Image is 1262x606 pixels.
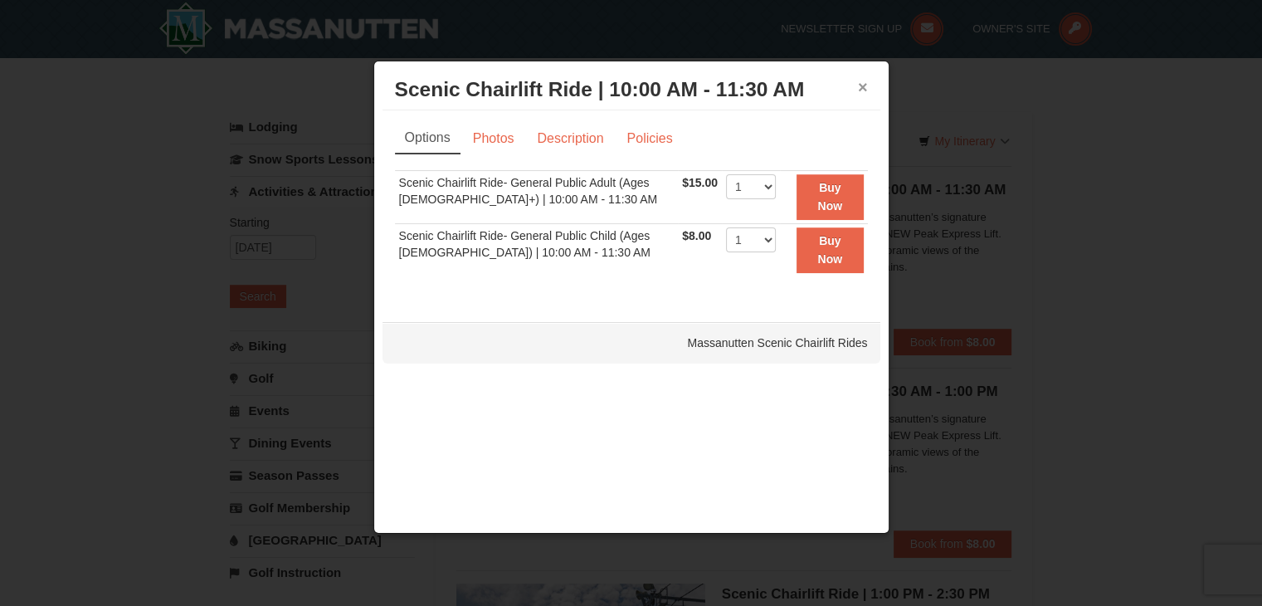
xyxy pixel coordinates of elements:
a: Policies [616,123,683,154]
a: Options [395,123,460,154]
h3: Scenic Chairlift Ride | 10:00 AM - 11:30 AM [395,77,868,102]
strong: Buy Now [817,234,842,266]
a: Photos [462,123,525,154]
button: × [858,79,868,95]
div: Massanutten Scenic Chairlift Rides [382,322,880,364]
td: Scenic Chairlift Ride- General Public Child (Ages [DEMOGRAPHIC_DATA]) | 10:00 AM - 11:30 AM [395,223,679,276]
button: Buy Now [797,227,864,273]
strong: Buy Now [817,181,842,213]
td: Scenic Chairlift Ride- General Public Adult (Ages [DEMOGRAPHIC_DATA]+) | 10:00 AM - 11:30 AM [395,171,679,224]
button: Buy Now [797,174,864,220]
span: $8.00 [682,229,711,242]
span: $15.00 [682,176,718,189]
a: Description [526,123,614,154]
